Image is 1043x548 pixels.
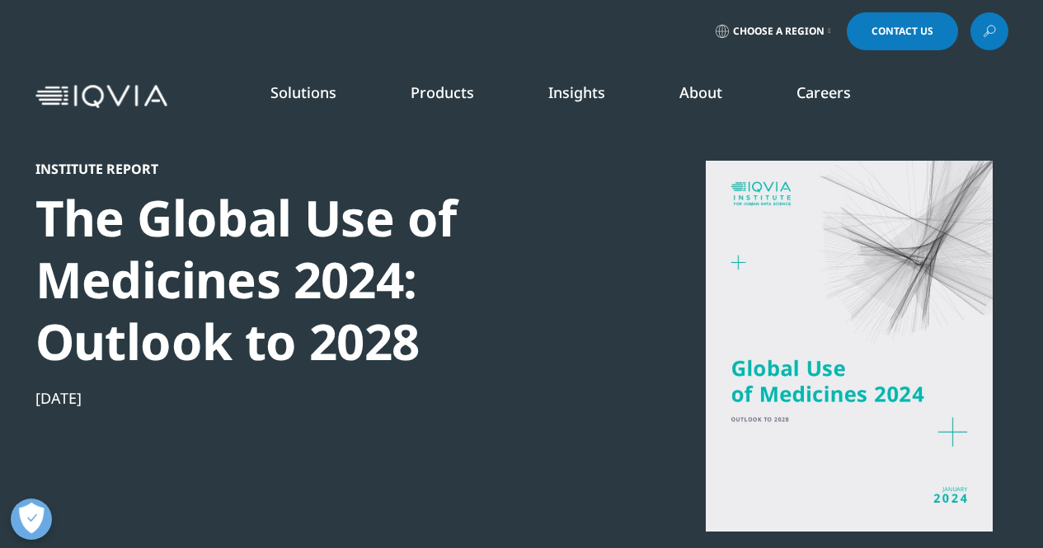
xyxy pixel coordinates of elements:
[11,499,52,540] button: Open Preferences
[847,12,958,50] a: Contact Us
[796,82,851,102] a: Careers
[35,187,601,372] div: The Global Use of Medicines 2024: Outlook to 2028
[174,58,1008,135] nav: Primary
[679,82,722,102] a: About
[270,82,336,102] a: Solutions
[733,25,825,38] span: Choose a Region
[35,388,601,408] div: [DATE]
[35,85,167,109] img: IQVIA Healthcare Information Technology and Pharma Clinical Research Company
[411,82,474,102] a: Products
[548,82,605,102] a: Insights
[872,26,933,36] span: Contact Us
[35,161,601,177] div: Institute Report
